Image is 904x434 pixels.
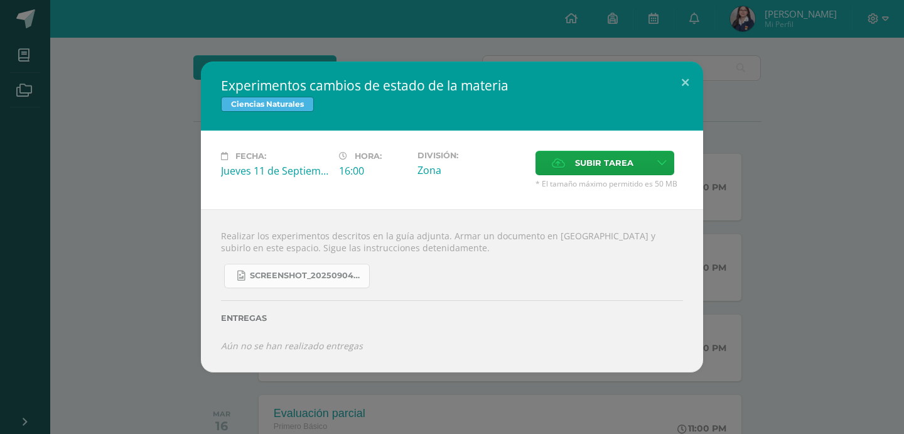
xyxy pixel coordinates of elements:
div: Jueves 11 de Septiembre [221,164,329,178]
span: Ciencias Naturales [221,97,314,112]
span: Hora: [355,151,382,161]
label: Entregas [221,313,683,323]
div: Zona [417,163,525,177]
span: * El tamaño máximo permitido es 50 MB [535,178,683,189]
label: División: [417,151,525,160]
span: Subir tarea [575,151,633,175]
h2: Experimentos cambios de estado de la materia [221,77,683,94]
span: Fecha: [235,151,266,161]
span: Screenshot_20250904_132635_OneDrive.jpg [250,271,363,281]
div: 16:00 [339,164,407,178]
button: Close (Esc) [667,62,703,104]
i: Aún no se han realizado entregas [221,340,363,352]
div: Realizar los experimentos descritos en la guía adjunta. Armar un documento en [GEOGRAPHIC_DATA] y... [201,209,703,372]
a: Screenshot_20250904_132635_OneDrive.jpg [224,264,370,288]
